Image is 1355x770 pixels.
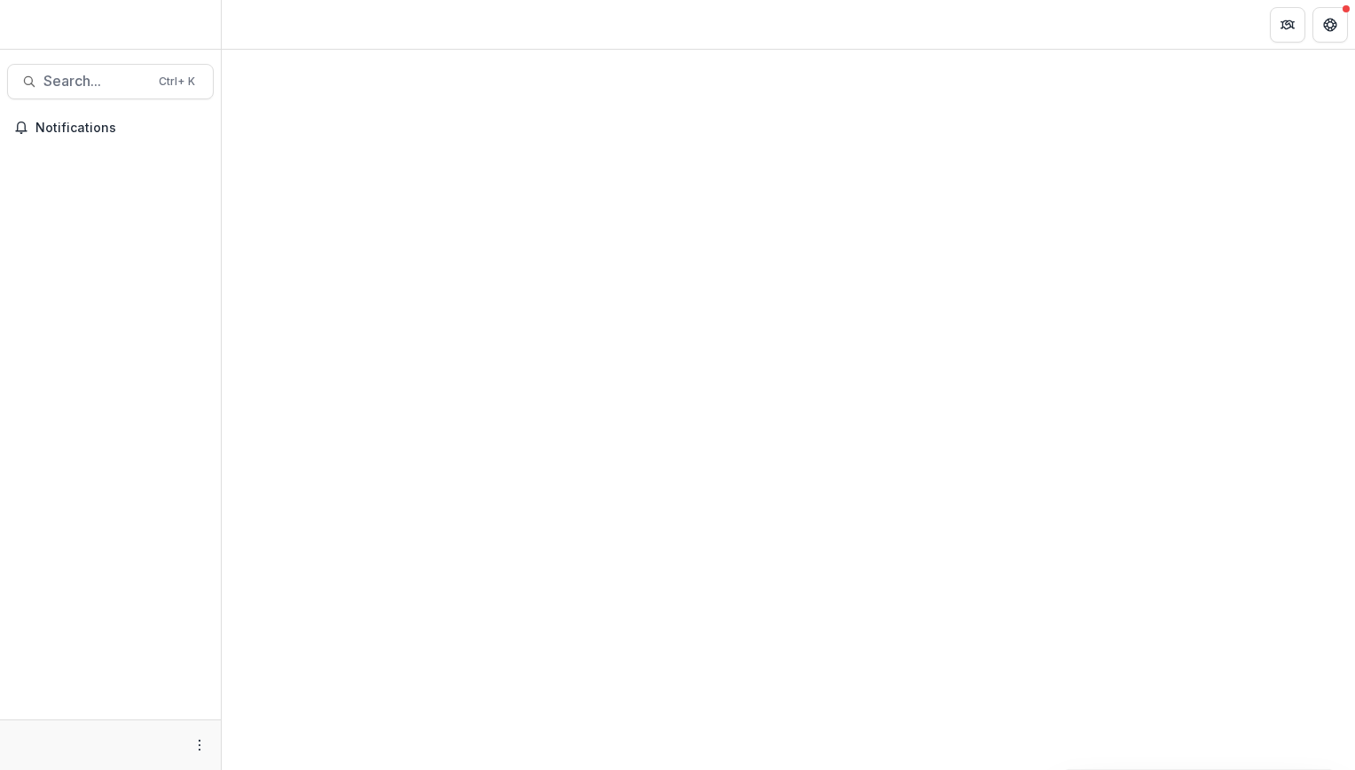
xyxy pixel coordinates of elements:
button: More [189,735,210,756]
div: Ctrl + K [155,72,199,91]
button: Get Help [1312,7,1348,43]
span: Notifications [35,121,207,136]
button: Notifications [7,114,214,142]
span: Search... [43,73,148,90]
button: Search... [7,64,214,99]
button: Partners [1270,7,1305,43]
nav: breadcrumb [229,12,304,37]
